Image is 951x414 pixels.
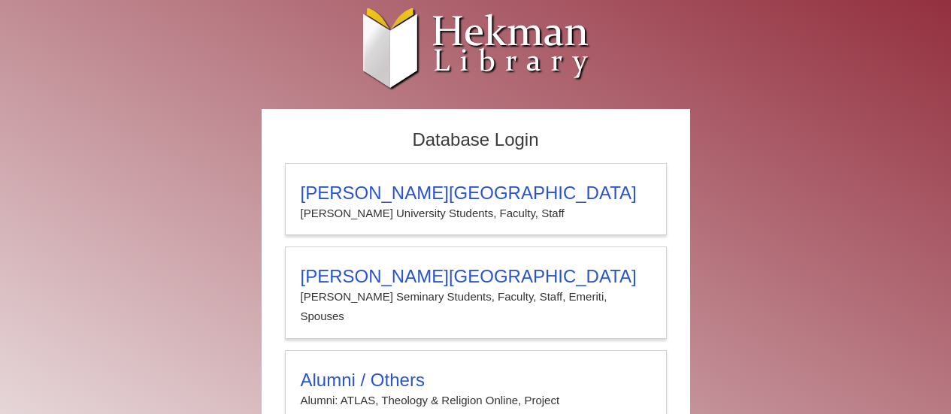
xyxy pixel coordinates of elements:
[301,266,651,287] h3: [PERSON_NAME][GEOGRAPHIC_DATA]
[285,163,667,235] a: [PERSON_NAME][GEOGRAPHIC_DATA][PERSON_NAME] University Students, Faculty, Staff
[301,287,651,327] p: [PERSON_NAME] Seminary Students, Faculty, Staff, Emeriti, Spouses
[277,125,674,156] h2: Database Login
[301,183,651,204] h3: [PERSON_NAME][GEOGRAPHIC_DATA]
[285,246,667,339] a: [PERSON_NAME][GEOGRAPHIC_DATA][PERSON_NAME] Seminary Students, Faculty, Staff, Emeriti, Spouses
[301,370,651,391] h3: Alumni / Others
[301,204,651,223] p: [PERSON_NAME] University Students, Faculty, Staff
